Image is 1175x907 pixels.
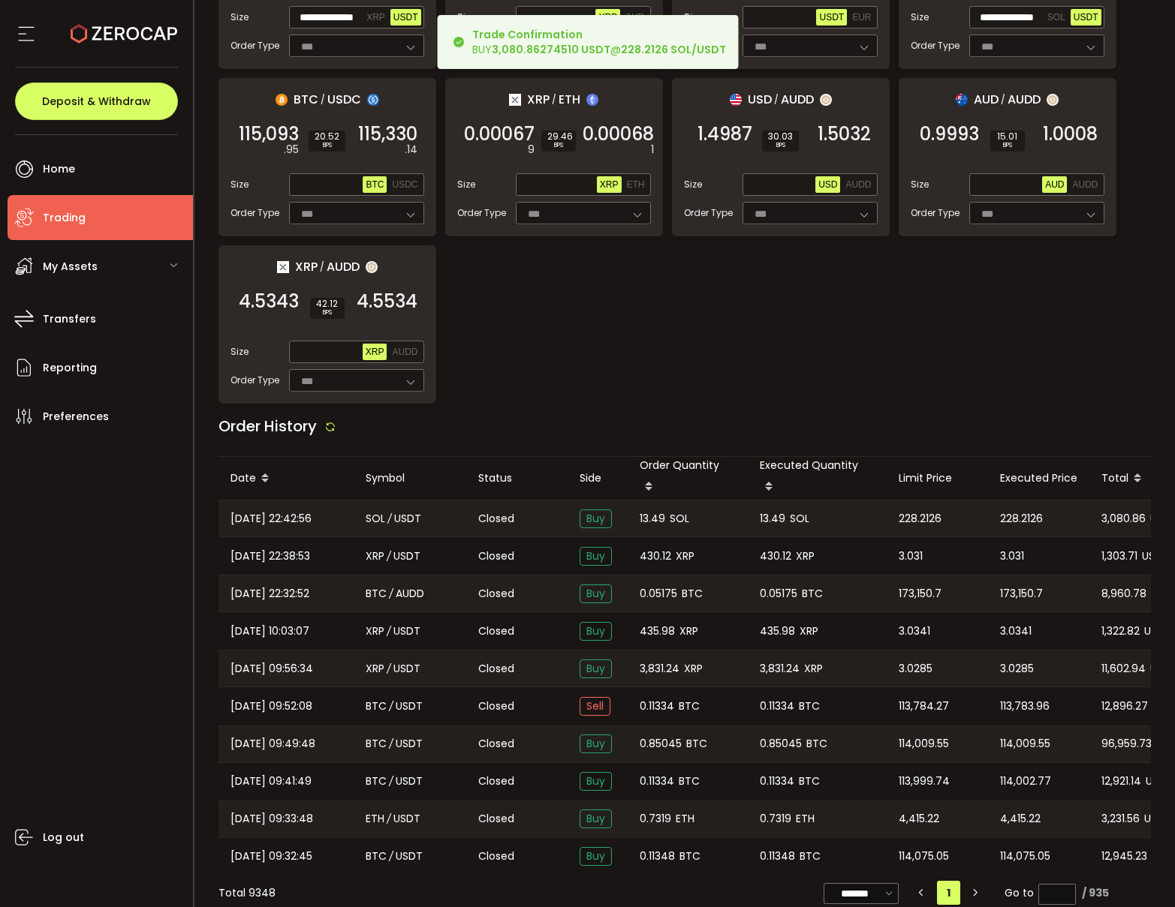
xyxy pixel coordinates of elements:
span: 12,896.27 [1101,698,1148,715]
span: XRP [679,623,698,640]
div: Executed Price [988,470,1089,487]
em: / [321,93,325,107]
em: .95 [284,142,299,158]
span: BTC [366,585,387,602]
span: XRP [804,660,823,677]
b: Trade Confirmation [472,27,583,42]
em: 9 [528,142,535,158]
em: / [387,548,391,565]
span: 1.0008 [1043,127,1098,142]
i: BPS [768,141,793,150]
span: BTC [366,848,387,865]
span: XRP [796,548,815,565]
img: xrp_portfolio.png [277,261,289,273]
span: Sell [580,697,610,716]
span: 11,602.94 [1101,660,1146,677]
span: XRP [295,257,318,276]
span: [DATE] 09:52:08 [230,698,312,715]
span: 1.4987 [697,127,752,142]
span: BTC [682,585,703,602]
span: [DATE] 22:38:53 [230,548,310,565]
span: Size [684,11,702,24]
button: USD [815,176,840,193]
span: USDT [1144,623,1171,640]
div: Total 9348 [218,885,276,901]
span: ETH [559,90,580,109]
span: 115,093 [239,127,299,142]
button: AUD [1042,176,1067,193]
span: BTC [679,698,700,715]
span: USDT [393,623,420,640]
em: .14 [405,142,417,158]
span: Order Type [230,39,279,53]
span: 0.00068 [583,127,654,142]
span: Buy [580,734,612,753]
i: BPS [547,141,570,150]
span: 4,415.22 [899,810,939,827]
span: [DATE] 09:32:45 [230,848,312,865]
span: USDT [396,848,423,865]
span: AUDD [845,179,871,190]
span: USDT [1142,548,1169,565]
span: USDT [396,698,423,715]
span: 1,303.71 [1101,548,1137,565]
span: USDC [327,90,361,109]
span: 0.85045 [760,735,802,752]
span: 173,150.7 [899,585,942,602]
span: AUDD [1072,179,1098,190]
span: USDC [392,179,417,190]
button: EUR [849,9,874,26]
span: Closed [478,511,514,527]
div: Executed Quantity [748,457,887,500]
button: XRP [363,9,388,26]
span: BTC [679,773,700,790]
span: XRP [366,548,384,565]
button: XRP [363,344,387,360]
span: AUDD [1008,90,1041,109]
span: 430.12 [760,548,791,565]
span: BTC [686,735,707,752]
span: Deposit & Withdraw [42,96,151,107]
span: BTC [802,585,823,602]
span: 0.11334 [760,773,794,790]
em: / [389,585,393,602]
span: Home [43,158,75,180]
img: btc_portfolio.svg [276,94,288,106]
span: 0.9993 [920,127,979,142]
span: XRP [684,660,703,677]
span: 228.2126 [899,510,942,527]
span: USD [748,90,772,109]
span: 3,080.86 [1101,510,1146,527]
span: Order Type [911,206,960,220]
span: Closed [478,661,514,677]
img: zuPXiwguUFiBOIQyqLOiXsnnNitlx7q4LCwEbLHADjIpTka+Lip0HH8D0VTrd02z+wEAAAAASUVORK5CYII= [1047,94,1059,106]
span: ETH [366,810,384,827]
span: ETH [627,179,645,190]
em: / [774,93,779,107]
span: USDT [393,660,420,677]
span: XRP [800,623,818,640]
span: Buy [580,772,612,791]
span: BTC [800,848,821,865]
i: BPS [316,308,339,317]
span: SOL [670,510,689,527]
span: 4.5343 [239,294,299,309]
span: Transfers [43,308,96,330]
span: XRP [600,179,619,190]
span: 8,960.78 [1101,585,1146,602]
em: / [552,93,556,107]
span: My Assets [43,256,98,278]
button: XRP [597,176,622,193]
em: / [320,260,324,274]
img: aud_portfolio.svg [956,94,968,106]
span: 13.49 [760,510,785,527]
span: Closed [478,848,514,864]
div: Order Quantity [628,457,748,500]
img: usd_portfolio.svg [730,94,742,106]
span: AUD [974,90,999,109]
span: Order Type [911,39,960,53]
span: Buy [580,622,612,641]
em: / [389,735,393,752]
span: BTC [679,848,700,865]
span: AUD [625,12,644,23]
